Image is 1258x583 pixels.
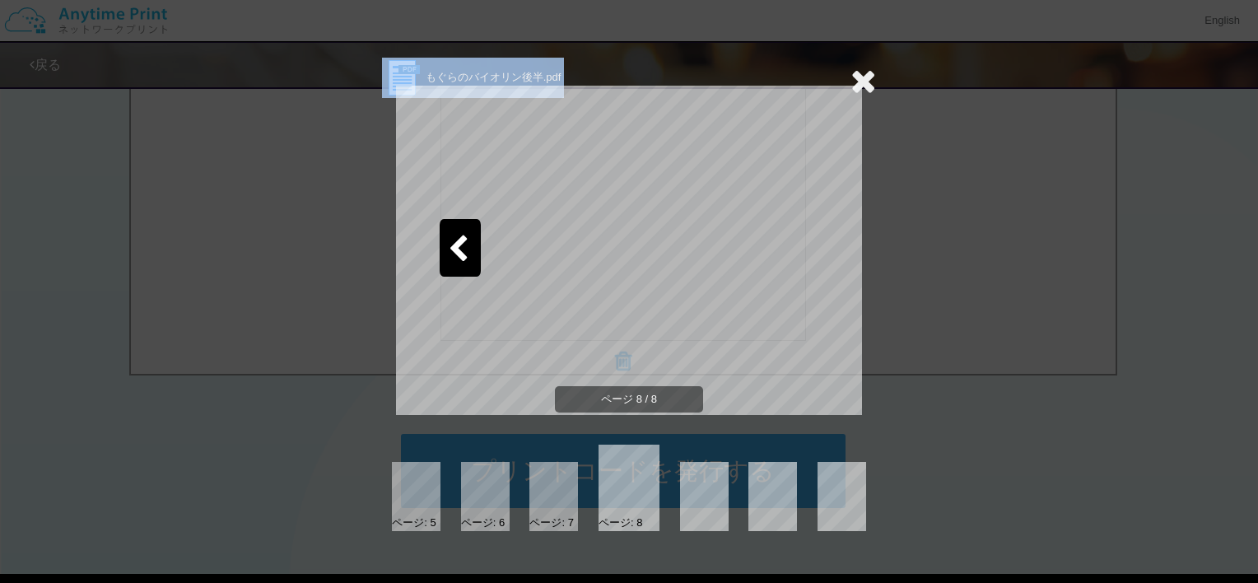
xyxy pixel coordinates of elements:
span: もぐらのバイオリン後半.pdf [426,71,561,83]
div: ページ: 8 [599,515,642,531]
span: ページ 8 / 8 [555,386,703,413]
div: ページ: 5 [392,515,436,531]
div: ページ: 7 [529,515,573,531]
div: ページ: 6 [461,515,505,531]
